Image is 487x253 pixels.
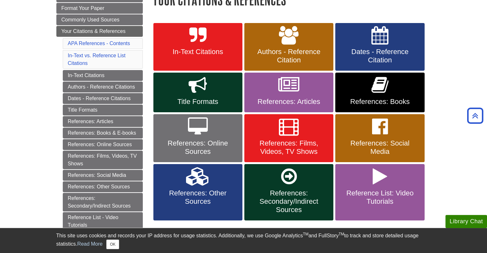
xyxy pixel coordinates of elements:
[68,53,126,66] a: In-Text vs. Reference List Citations
[153,23,242,71] a: In-Text Citations
[63,116,143,127] a: References: Articles
[61,28,126,34] span: Your Citations & References
[77,241,102,247] a: Read More
[61,5,104,11] span: Format Your Paper
[63,170,143,181] a: References: Social Media
[153,164,242,220] a: References: Other Sources
[56,14,143,25] a: Commonly Used Sources
[56,232,431,249] div: This site uses cookies and records your IP address for usage statistics. Additionally, we use Goo...
[63,128,143,138] a: References: Books & E-books
[158,48,238,56] span: In-Text Citations
[303,232,308,236] sup: TM
[63,105,143,115] a: Title Formats
[68,41,130,46] a: APA References - Contents
[63,139,143,150] a: References: Online Sources
[335,73,424,112] a: References: Books
[335,23,424,71] a: Dates - Reference Citation
[249,189,329,214] span: References: Secondary/Indirect Sources
[244,73,333,112] a: References: Articles
[63,181,143,192] a: References: Other Sources
[153,73,242,112] a: Title Formats
[340,48,419,64] span: Dates - Reference Citation
[465,111,485,120] a: Back to Top
[63,93,143,104] a: Dates - Reference Citations
[244,114,333,162] a: References: Films, Videos, TV Shows
[56,26,143,37] a: Your Citations & References
[335,164,424,220] a: Reference List: Video Tutorials
[158,189,238,206] span: References: Other Sources
[63,212,143,231] a: Reference List - Video Tutorials
[249,98,329,106] span: References: Articles
[106,240,119,249] button: Close
[445,215,487,228] button: Library Chat
[158,139,238,156] span: References: Online Sources
[244,23,333,71] a: Authors - Reference Citation
[249,48,329,64] span: Authors - Reference Citation
[63,70,143,81] a: In-Text Citations
[340,139,419,156] span: References: Social Media
[63,193,143,211] a: References: Secondary/Indirect Sources
[335,114,424,162] a: References: Social Media
[339,232,344,236] sup: TM
[340,189,419,206] span: Reference List: Video Tutorials
[61,17,119,22] span: Commonly Used Sources
[244,164,333,220] a: References: Secondary/Indirect Sources
[63,82,143,92] a: Authors - Reference Citations
[153,114,242,162] a: References: Online Sources
[158,98,238,106] span: Title Formats
[340,98,419,106] span: References: Books
[63,151,143,169] a: References: Films, Videos, TV Shows
[249,139,329,156] span: References: Films, Videos, TV Shows
[56,3,143,14] a: Format Your Paper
